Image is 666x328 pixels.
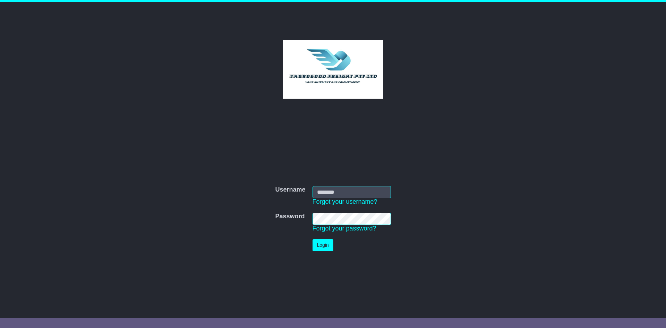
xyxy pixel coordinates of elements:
[313,198,377,205] a: Forgot your username?
[275,186,305,194] label: Username
[313,225,376,232] a: Forgot your password?
[313,239,333,251] button: Login
[275,213,305,220] label: Password
[283,40,384,99] img: Thorogood Freight Pty Ltd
